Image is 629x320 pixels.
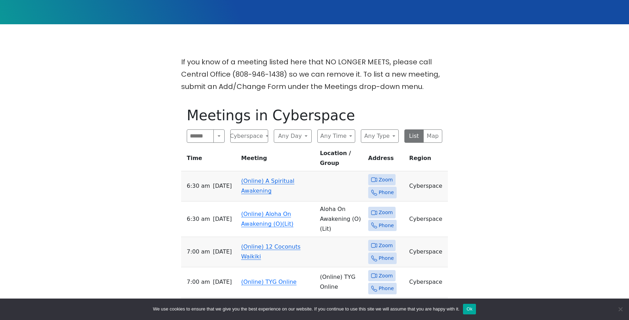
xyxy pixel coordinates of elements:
[406,171,448,201] td: Cyberspace
[213,129,225,143] button: Search
[241,243,300,260] a: (Online) 12 Coconuts Waikiki
[317,148,365,171] th: Location / Group
[187,214,210,224] span: 6:30 AM
[406,201,448,237] td: Cyberspace
[361,129,399,143] button: Any Type
[379,221,394,230] span: Phone
[187,181,210,191] span: 6:30 AM
[365,148,406,171] th: Address
[423,129,443,143] button: Map
[317,129,355,143] button: Any Time
[230,129,268,143] button: Cyberspace
[153,306,459,313] span: We use cookies to ensure that we give you the best experience on our website. If you continue to ...
[181,56,448,93] p: If you know of a meeting listed here that NO LONGER MEETS, please call Central Office (808-946-14...
[406,237,448,267] td: Cyberspace
[379,241,393,250] span: Zoom
[404,129,424,143] button: List
[379,188,394,197] span: Phone
[463,304,476,314] button: Ok
[379,254,394,263] span: Phone
[379,284,394,293] span: Phone
[213,247,232,257] span: [DATE]
[213,181,232,191] span: [DATE]
[187,247,210,257] span: 7:00 AM
[379,271,393,280] span: Zoom
[213,277,232,287] span: [DATE]
[379,208,393,217] span: Zoom
[241,279,297,285] a: (Online) TYG Online
[181,148,238,171] th: Time
[241,178,294,194] a: (Online) A Spiritual Awakening
[274,129,312,143] button: Any Day
[187,277,210,287] span: 7:00 AM
[241,211,293,227] a: (Online) Aloha On Awakening (O)(Lit)
[406,267,448,297] td: Cyberspace
[238,148,317,171] th: Meeting
[406,148,448,171] th: Region
[317,267,365,297] td: (Online) TYG Online
[187,129,214,143] input: Search
[187,107,442,124] h1: Meetings in Cyberspace
[213,214,232,224] span: [DATE]
[317,201,365,237] td: Aloha On Awakening (O) (Lit)
[617,306,624,313] span: No
[379,175,393,184] span: Zoom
